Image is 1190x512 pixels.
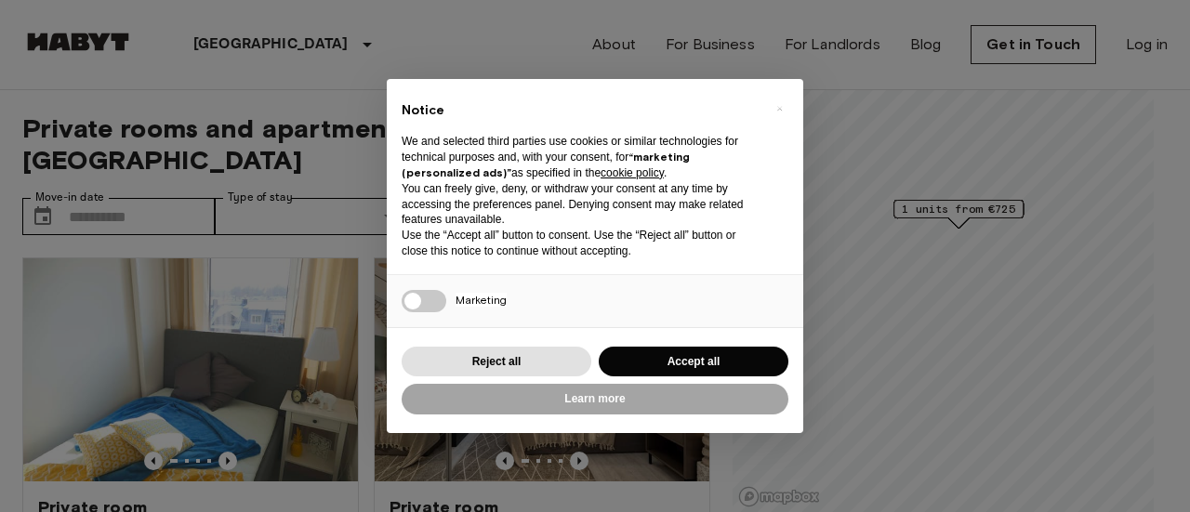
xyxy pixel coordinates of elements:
span: Marketing [456,293,507,307]
span: × [776,98,783,120]
p: We and selected third parties use cookies or similar technologies for technical purposes and, wit... [402,134,759,180]
p: Use the “Accept all” button to consent. Use the “Reject all” button or close this notice to conti... [402,228,759,259]
button: Close this notice [764,94,794,124]
button: Learn more [402,384,788,414]
strong: “marketing (personalized ads)” [402,150,690,179]
p: You can freely give, deny, or withdraw your consent at any time by accessing the preferences pane... [402,181,759,228]
h2: Notice [402,101,759,120]
button: Accept all [599,347,788,377]
button: Reject all [402,347,591,377]
a: cookie policy [601,166,664,179]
